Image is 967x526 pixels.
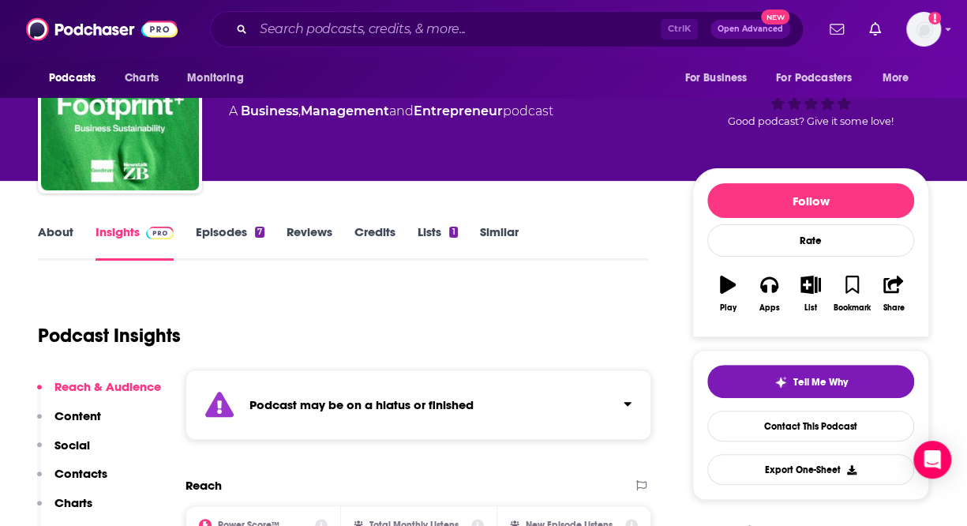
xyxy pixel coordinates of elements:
a: InsightsPodchaser Pro [96,224,174,261]
img: Podchaser Pro [146,227,174,239]
a: About [38,224,73,261]
img: Footprint: Business Sustainability [41,32,199,190]
a: Show notifications dropdown [863,16,887,43]
span: New [761,9,789,24]
div: Play [720,303,736,313]
a: Entrepreneur [414,103,503,118]
a: Episodes7 [196,224,264,261]
span: Charts [125,67,159,89]
button: Contacts [37,466,107,495]
div: Bookmark [834,303,871,313]
button: Apps [748,265,789,322]
h1: Podcast Insights [38,324,181,348]
span: and [389,103,414,118]
strong: Podcast may be on a hiatus or finished [249,397,474,412]
div: 1 [449,227,457,238]
span: , [298,103,301,118]
a: Management [301,103,389,118]
a: Business [241,103,298,118]
button: Share [873,265,914,322]
p: Social [54,438,90,453]
button: Social [37,438,90,467]
span: Logged in as gmacdermott [906,12,941,47]
a: Similar [480,224,519,261]
button: open menu [766,63,875,93]
a: Charts [114,63,168,93]
img: User Profile [906,12,941,47]
div: Search podcasts, credits, & more... [210,11,804,47]
span: Tell Me Why [793,376,848,389]
span: Podcasts [49,67,96,89]
section: Click to expand status details [186,370,651,440]
button: Open AdvancedNew [710,20,790,39]
button: Content [37,408,101,438]
button: Bookmark [831,265,872,322]
svg: Add a profile image [928,12,941,24]
button: Follow [707,183,914,218]
div: Apps [759,303,780,313]
div: A podcast [229,102,553,121]
button: Reach & Audience [37,379,161,408]
button: Show profile menu [906,12,941,47]
button: tell me why sparkleTell Me Why [707,365,914,398]
img: Podchaser - Follow, Share and Rate Podcasts [26,14,178,44]
button: open menu [38,63,116,93]
button: Charts [37,495,92,524]
img: tell me why sparkle [774,376,787,389]
p: Reach & Audience [54,379,161,394]
input: Search podcasts, credits, & more... [253,17,661,42]
div: List [804,303,817,313]
span: Ctrl K [661,19,698,39]
a: Show notifications dropdown [823,16,850,43]
span: Open Advanced [718,25,783,33]
button: open menu [673,63,766,93]
p: Charts [54,495,92,510]
a: Credits [354,224,395,261]
p: Contacts [54,466,107,481]
span: Monitoring [187,67,243,89]
div: Open Intercom Messenger [913,441,951,479]
span: For Podcasters [776,67,852,89]
span: More [883,67,909,89]
button: List [790,265,831,322]
div: 7 [255,227,264,238]
button: open menu [871,63,929,93]
a: Lists1 [418,224,457,261]
p: Content [54,408,101,423]
button: Export One-Sheet [707,454,914,485]
button: Play [707,265,748,322]
span: Good podcast? Give it some love! [728,115,894,127]
span: For Business [684,67,747,89]
div: Rate [707,224,914,257]
h2: Reach [186,478,222,493]
button: open menu [176,63,264,93]
a: Contact This Podcast [707,411,914,441]
div: Share [883,303,904,313]
a: Reviews [287,224,332,261]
